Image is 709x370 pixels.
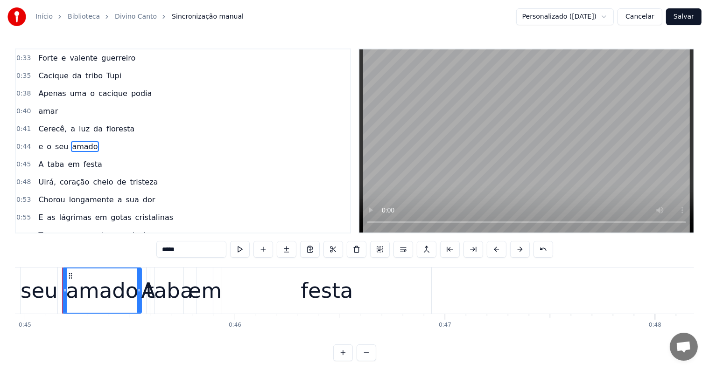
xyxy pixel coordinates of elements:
div: em [189,275,222,307]
span: de [116,177,127,187]
span: Cerecê, [37,123,68,134]
span: cacique [98,88,128,99]
span: da [71,70,83,81]
div: 0:48 [649,322,661,329]
span: E [37,212,44,223]
span: taba [46,159,65,170]
button: Cancelar [618,8,662,25]
span: amado [71,141,98,152]
span: Tupi [105,70,122,81]
div: 0:45 [19,322,31,329]
div: amado [66,275,138,307]
span: luz [78,123,91,134]
span: 0:44 [16,142,31,151]
span: gotas [110,212,132,223]
div: seu [21,275,58,307]
span: 0:35 [16,71,31,81]
span: a [70,123,76,134]
span: longamente [68,194,115,205]
span: cristalinas [134,212,174,223]
a: Biblioteca [68,12,100,21]
span: Uirá, [37,177,57,187]
span: Cacique [37,70,69,81]
span: 0:33 [16,54,31,63]
span: em [67,159,80,170]
span: A [37,159,44,170]
span: musicais [116,230,150,240]
span: festa [83,159,103,170]
a: Divino Canto [115,12,157,21]
button: Salvar [666,8,702,25]
span: tristeza [129,177,159,187]
span: o [46,141,52,152]
span: Sincronização manual [172,12,244,21]
div: A [141,275,155,307]
span: Apenas [37,88,67,99]
span: se [79,230,89,240]
span: 0:40 [16,107,31,116]
span: da [92,123,104,134]
span: 0:45 [16,160,31,169]
span: uma [69,88,88,99]
span: amar [37,106,59,116]
span: lágrimas [58,212,92,223]
img: youka [7,7,26,26]
span: podia [130,88,153,99]
nav: breadcrumb [35,12,244,21]
span: Forte [37,53,58,63]
span: 0:53 [16,195,31,205]
span: o [89,88,96,99]
span: as [46,212,56,223]
div: 0:46 [229,322,241,329]
a: Início [35,12,53,21]
span: e [61,53,67,63]
span: guerreiro [100,53,136,63]
span: 0:48 [16,178,31,187]
span: 0:41 [16,124,31,134]
span: e [37,141,44,152]
span: valente [69,53,98,63]
span: Chorou [37,194,66,205]
span: notas [91,230,113,240]
span: cheio [92,177,114,187]
a: Bate-papo aberto [670,333,698,361]
div: taba [146,275,193,307]
div: 0:47 [439,322,451,329]
span: a [117,194,123,205]
span: 0:55 [16,213,31,222]
span: dor [142,194,156,205]
span: 0:38 [16,89,31,98]
span: sua [125,194,140,205]
span: seu [54,141,69,152]
span: 1:00 [16,231,31,240]
div: festa [301,275,353,307]
span: tribo [84,70,104,81]
span: em [94,212,108,223]
span: floresta [105,123,135,134]
span: coração [59,177,90,187]
span: Tornaram- [37,230,77,240]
